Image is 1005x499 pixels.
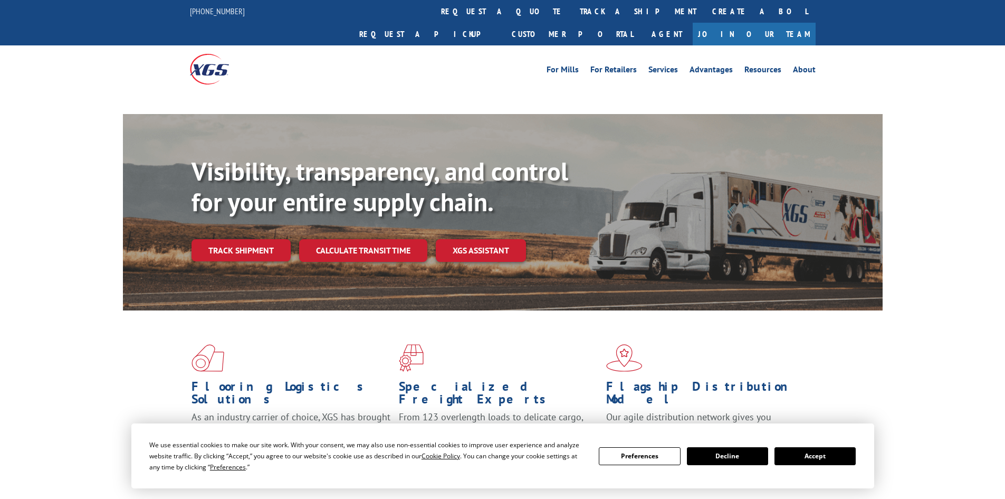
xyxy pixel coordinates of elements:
a: Advantages [690,65,733,77]
span: As an industry carrier of choice, XGS has brought innovation and dedication to flooring logistics... [192,411,390,448]
span: Our agile distribution network gives you nationwide inventory management on demand. [606,411,800,436]
button: Decline [687,447,768,465]
p: From 123 overlength loads to delicate cargo, our experienced staff knows the best way to move you... [399,411,598,458]
a: Join Our Team [693,23,816,45]
button: Accept [774,447,856,465]
span: Cookie Policy [422,451,460,460]
a: XGS ASSISTANT [436,239,526,262]
h1: Specialized Freight Experts [399,380,598,411]
button: Preferences [599,447,680,465]
a: For Retailers [590,65,637,77]
h1: Flagship Distribution Model [606,380,806,411]
a: Services [648,65,678,77]
img: xgs-icon-focused-on-flooring-red [399,344,424,372]
a: [PHONE_NUMBER] [190,6,245,16]
span: Preferences [210,463,246,472]
b: Visibility, transparency, and control for your entire supply chain. [192,155,568,218]
a: About [793,65,816,77]
a: For Mills [547,65,579,77]
a: Request a pickup [351,23,504,45]
a: Agent [641,23,693,45]
img: xgs-icon-flagship-distribution-model-red [606,344,643,372]
div: Cookie Consent Prompt [131,423,874,488]
a: Resources [744,65,781,77]
a: Track shipment [192,239,291,261]
div: We use essential cookies to make our site work. With your consent, we may also use non-essential ... [149,439,586,473]
a: Customer Portal [504,23,641,45]
img: xgs-icon-total-supply-chain-intelligence-red [192,344,224,372]
a: Calculate transit time [299,239,427,262]
h1: Flooring Logistics Solutions [192,380,391,411]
